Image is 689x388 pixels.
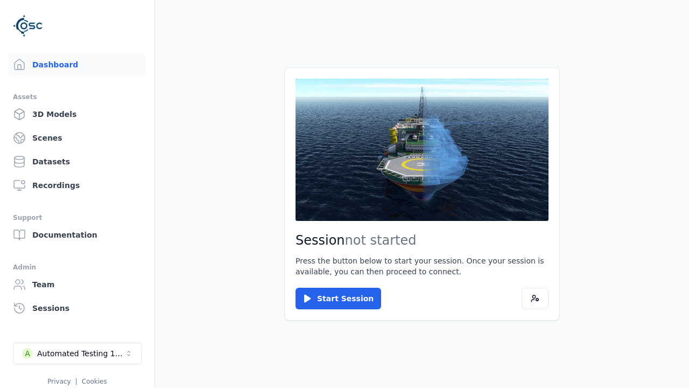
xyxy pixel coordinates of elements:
a: Privacy [47,378,71,385]
div: Support [13,211,142,224]
a: Sessions [9,297,146,319]
div: Automated Testing 1 - Playwright [37,348,124,359]
button: Start Session [296,288,381,309]
a: Team [9,274,146,295]
h2: Session [296,232,549,249]
a: Dashboard [9,54,146,75]
a: Datasets [9,151,146,172]
a: Scenes [9,127,146,149]
div: A [22,348,33,359]
a: Cookies [82,378,107,385]
a: Recordings [9,175,146,196]
a: Documentation [9,224,146,246]
div: Assets [13,91,142,103]
button: Select a workspace [13,343,142,364]
div: Admin [13,261,142,274]
span: | [75,378,78,385]
span: not started [345,233,417,248]
img: Logo [13,11,43,41]
a: 3D Models [9,103,146,125]
p: Press the button below to start your session. Once your session is available, you can then procee... [296,255,549,277]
